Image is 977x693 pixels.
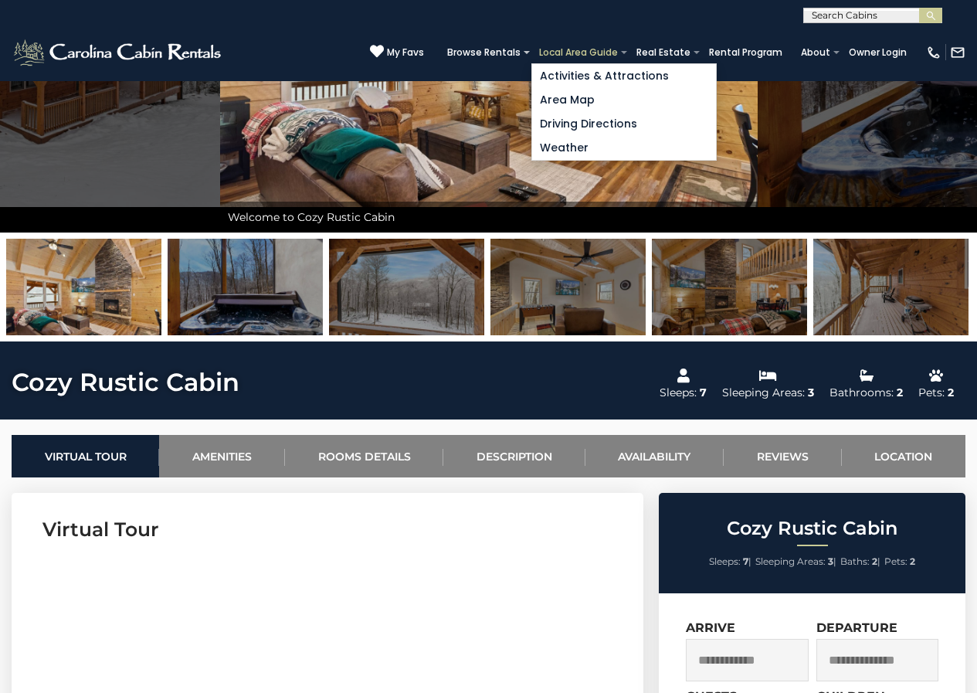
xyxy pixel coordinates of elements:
[12,435,159,477] a: Virtual Tour
[709,555,741,567] span: Sleeps:
[6,239,161,335] img: 165948742
[755,552,836,572] li: |
[841,42,914,63] a: Owner Login
[828,555,833,567] strong: 3
[629,42,698,63] a: Real Estate
[159,435,284,477] a: Amenities
[926,45,941,60] img: phone-regular-white.png
[531,42,626,63] a: Local Area Guide
[168,239,323,335] img: 165976813
[585,435,724,477] a: Availability
[701,42,790,63] a: Rental Program
[663,518,962,538] h2: Cozy Rustic Cabin
[743,555,748,567] strong: 7
[285,435,443,477] a: Rooms Details
[910,555,915,567] strong: 2
[387,46,424,59] span: My Favs
[490,239,646,335] img: 165948738
[793,42,838,63] a: About
[370,44,424,60] a: My Favs
[950,45,965,60] img: mail-regular-white.png
[686,620,735,635] label: Arrive
[532,112,716,136] a: Driving Directions
[813,239,969,335] img: 166002830
[220,202,758,233] div: Welcome to Cozy Rustic Cabin
[12,37,226,68] img: White-1-2.png
[840,555,870,567] span: Baths:
[652,239,807,335] img: 165948743
[872,555,877,567] strong: 2
[816,620,897,635] label: Departure
[443,435,585,477] a: Description
[709,552,751,572] li: |
[329,239,484,335] img: 165948754
[532,88,716,112] a: Area Map
[840,552,880,572] li: |
[532,64,716,88] a: Activities & Attractions
[842,435,965,477] a: Location
[755,555,826,567] span: Sleeping Areas:
[532,136,716,160] a: Weather
[42,516,612,543] h3: Virtual Tour
[884,555,907,567] span: Pets:
[724,435,841,477] a: Reviews
[439,42,528,63] a: Browse Rentals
